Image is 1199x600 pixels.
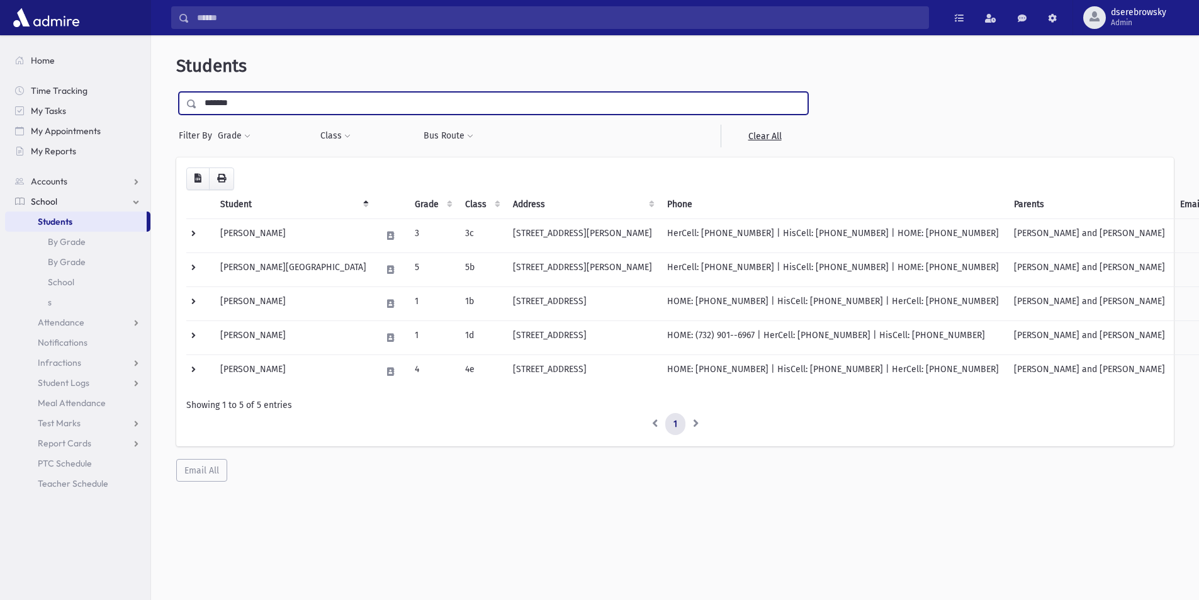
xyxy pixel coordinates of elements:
a: By Grade [5,232,150,252]
td: [PERSON_NAME] [213,354,374,388]
th: Address: activate to sort column ascending [505,190,660,219]
a: Student Logs [5,373,150,393]
td: HOME: (732) 901--6967 | HerCell: [PHONE_NUMBER] | HisCell: [PHONE_NUMBER] [660,320,1006,354]
td: 1b [458,286,505,320]
td: [STREET_ADDRESS] [505,286,660,320]
td: 3 [407,218,458,252]
span: Home [31,55,55,66]
button: Bus Route [423,125,474,147]
span: Report Cards [38,438,91,449]
td: [STREET_ADDRESS][PERSON_NAME] [505,252,660,286]
span: Accounts [31,176,67,187]
td: 5b [458,252,505,286]
th: Grade: activate to sort column ascending [407,190,458,219]
td: HerCell: [PHONE_NUMBER] | HisCell: [PHONE_NUMBER] | HOME: [PHONE_NUMBER] [660,218,1006,252]
span: Test Marks [38,417,81,429]
span: My Appointments [31,125,101,137]
span: School [31,196,57,207]
span: Notifications [38,337,87,348]
a: s [5,292,150,312]
a: PTC Schedule [5,453,150,473]
td: [STREET_ADDRESS][PERSON_NAME] [505,218,660,252]
span: Admin [1111,18,1166,28]
td: [PERSON_NAME] and [PERSON_NAME] [1006,286,1173,320]
span: Meal Attendance [38,397,106,409]
img: AdmirePro [10,5,82,30]
td: 3c [458,218,505,252]
th: Parents [1006,190,1173,219]
span: Attendance [38,317,84,328]
a: My Tasks [5,101,150,121]
td: [PERSON_NAME] and [PERSON_NAME] [1006,320,1173,354]
td: HOME: [PHONE_NUMBER] | HisCell: [PHONE_NUMBER] | HerCell: [PHONE_NUMBER] [660,286,1006,320]
a: Home [5,50,150,71]
a: Infractions [5,353,150,373]
a: Report Cards [5,433,150,453]
td: [PERSON_NAME] and [PERSON_NAME] [1006,218,1173,252]
td: [PERSON_NAME] and [PERSON_NAME] [1006,354,1173,388]
span: Students [176,55,247,76]
span: Filter By [179,129,217,142]
a: Students [5,212,147,232]
td: [PERSON_NAME] [213,286,374,320]
td: HerCell: [PHONE_NUMBER] | HisCell: [PHONE_NUMBER] | HOME: [PHONE_NUMBER] [660,252,1006,286]
th: Class: activate to sort column ascending [458,190,505,219]
span: PTC Schedule [38,458,92,469]
td: HOME: [PHONE_NUMBER] | HisCell: [PHONE_NUMBER] | HerCell: [PHONE_NUMBER] [660,354,1006,388]
th: Phone [660,190,1006,219]
a: Meal Attendance [5,393,150,413]
a: Test Marks [5,413,150,433]
a: 1 [665,413,685,436]
button: Grade [217,125,251,147]
a: Teacher Schedule [5,473,150,494]
span: Time Tracking [31,85,87,96]
span: Teacher Schedule [38,478,108,489]
span: dserebrowsky [1111,8,1166,18]
a: Clear All [721,125,808,147]
button: CSV [186,167,210,190]
td: [PERSON_NAME] [213,320,374,354]
td: 1 [407,320,458,354]
td: [PERSON_NAME] and [PERSON_NAME] [1006,252,1173,286]
span: Students [38,216,72,227]
td: 4e [458,354,505,388]
a: My Reports [5,141,150,161]
td: 1 [407,286,458,320]
a: Notifications [5,332,150,353]
button: Class [320,125,351,147]
a: By Grade [5,252,150,272]
a: Time Tracking [5,81,150,101]
span: My Reports [31,145,76,157]
td: 4 [407,354,458,388]
a: Attendance [5,312,150,332]
a: My Appointments [5,121,150,141]
a: School [5,272,150,292]
td: 5 [407,252,458,286]
span: My Tasks [31,105,66,116]
span: Infractions [38,357,81,368]
td: [STREET_ADDRESS] [505,354,660,388]
th: Student: activate to sort column descending [213,190,374,219]
td: [PERSON_NAME] [213,218,374,252]
span: Student Logs [38,377,89,388]
td: [PERSON_NAME][GEOGRAPHIC_DATA] [213,252,374,286]
td: 1d [458,320,505,354]
button: Print [209,167,234,190]
a: School [5,191,150,212]
a: Accounts [5,171,150,191]
input: Search [189,6,928,29]
div: Showing 1 to 5 of 5 entries [186,399,1164,412]
button: Email All [176,459,227,482]
td: [STREET_ADDRESS] [505,320,660,354]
